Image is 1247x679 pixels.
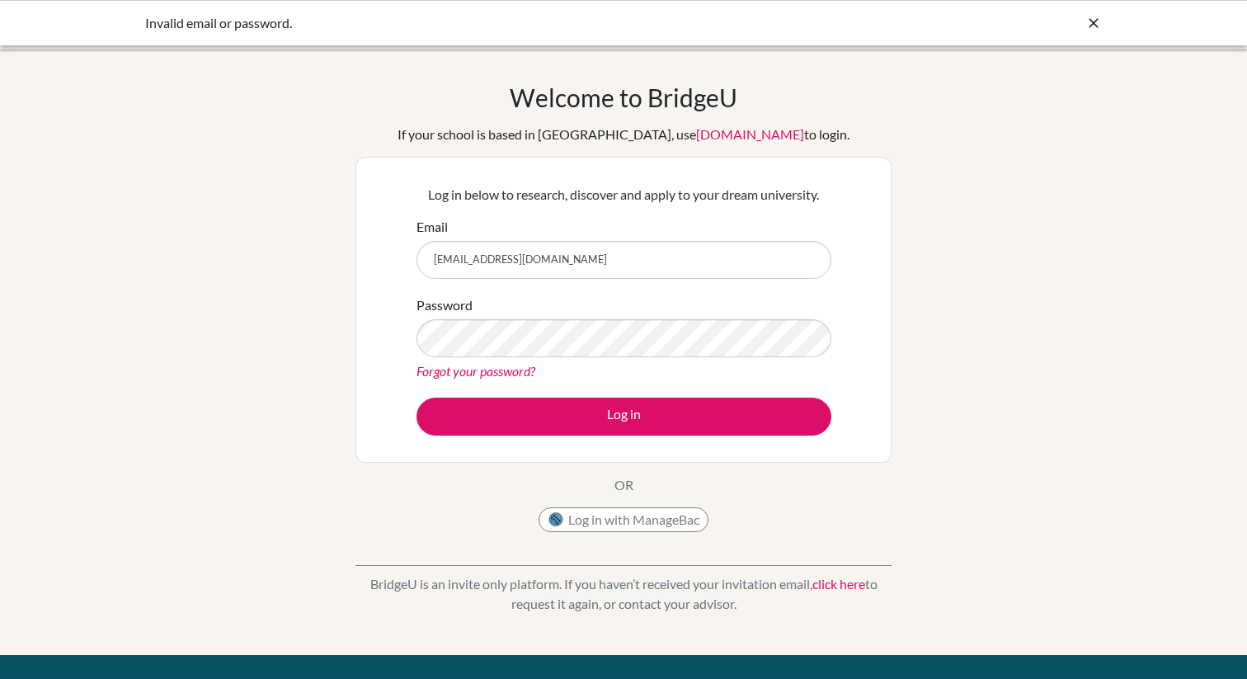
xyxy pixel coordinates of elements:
div: Invalid email or password. [145,13,854,33]
button: Log in [416,398,831,436]
div: If your school is based in [GEOGRAPHIC_DATA], use to login. [398,125,849,144]
p: BridgeU is an invite only platform. If you haven’t received your invitation email, to request it ... [355,574,892,614]
a: click here [812,576,865,592]
a: Forgot your password? [416,363,535,379]
a: [DOMAIN_NAME] [696,126,804,142]
h1: Welcome to BridgeU [510,83,737,112]
p: Log in below to research, discover and apply to your dream university. [416,185,831,205]
button: Log in with ManageBac [539,507,708,532]
label: Email [416,217,448,237]
p: OR [614,475,633,495]
label: Password [416,295,473,315]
